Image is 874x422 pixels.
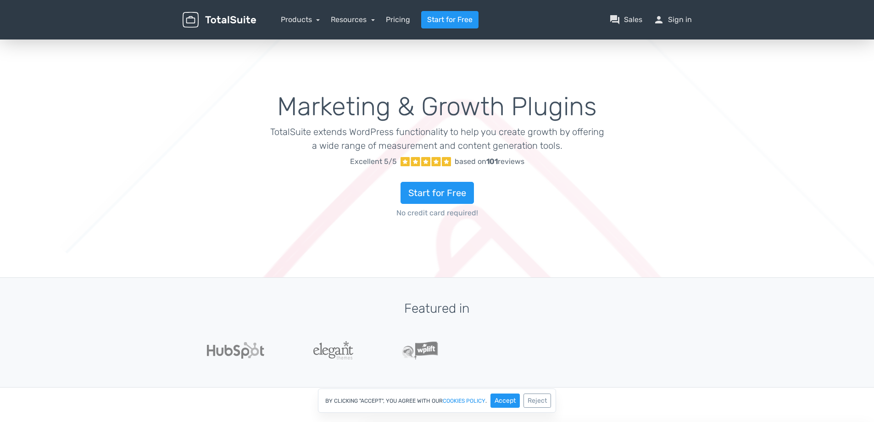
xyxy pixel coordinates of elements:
[609,14,620,25] span: question_answer
[207,342,264,359] img: Hubspot
[609,14,642,25] a: question_answerSales
[350,156,397,167] span: Excellent 5/5
[313,341,353,360] img: ElegantThemes
[270,93,604,121] h1: Marketing & Growth Plugins
[402,341,438,360] img: WPLift
[653,14,664,25] span: person
[421,11,479,28] a: Start for Free
[443,398,485,404] a: cookies policy
[183,12,256,28] img: TotalSuite for WordPress
[490,394,520,408] button: Accept
[183,302,692,316] h3: Featured in
[653,14,692,25] a: personSign in
[318,388,556,413] div: By clicking "Accept", you agree with our .
[455,156,524,167] div: based on reviews
[270,208,604,219] span: No credit card required!
[270,125,604,152] p: TotalSuite extends WordPress functionality to help you create growth by offering a wide range of ...
[270,152,604,171] a: Excellent 5/5 based on101reviews
[331,15,375,24] a: Resources
[386,14,410,25] a: Pricing
[401,182,474,204] a: Start for Free
[486,157,498,166] strong: 101
[281,15,320,24] a: Products
[523,394,551,408] button: Reject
